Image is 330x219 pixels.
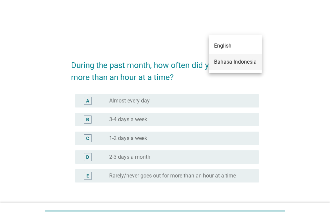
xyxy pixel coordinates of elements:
[109,116,147,123] label: 3-4 days a week
[109,97,150,104] label: Almost every day
[86,172,89,179] div: E
[109,135,147,142] label: 1-2 days a week
[86,135,89,142] div: C
[214,42,257,50] div: English
[109,172,236,179] label: Rarely/never goes out for more than an hour at a time
[214,58,257,66] div: Bahasa Indonesia
[71,53,259,83] h2: During the past month, how often did you go out for more than an hour at a time?
[86,153,89,160] div: D
[109,154,150,160] label: 2-3 days a month
[86,116,89,123] div: B
[86,97,89,104] div: A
